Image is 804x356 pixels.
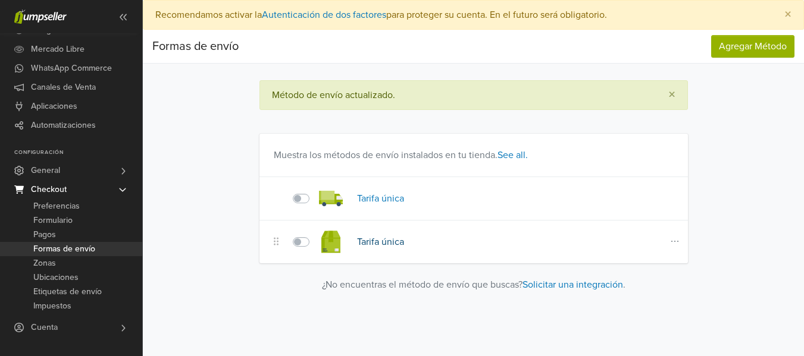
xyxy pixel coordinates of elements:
[31,161,60,180] span: General
[498,149,528,161] a: See all.
[33,228,56,242] span: Pagos
[272,88,649,102] div: Método de envío actualizado.
[14,149,142,156] p: Configuración
[319,190,343,207] img: free.svg
[33,199,80,213] span: Preferencias
[33,256,56,270] span: Zonas
[31,180,67,199] span: Checkout
[33,285,102,299] span: Etiquetas de envío
[31,97,77,116] span: Aplicaciones
[357,236,404,248] a: Tarifa única
[33,242,95,256] span: Formas de envío
[321,231,340,253] img: flat.svg
[33,270,79,285] span: Ubicaciones
[31,78,96,97] span: Canales de Venta
[784,6,792,23] span: ×
[33,213,73,228] span: Formulario
[668,86,675,103] span: ×
[31,318,58,337] span: Cuenta
[31,40,85,59] span: Mercado Libre
[711,35,794,58] button: Agregar Método
[719,40,787,52] span: Agregar Método
[31,116,96,135] span: Automatizaciones
[274,149,528,161] span: Muestra los métodos de envío instalados en tu tienda.
[152,34,239,58] div: Formas de envío
[259,278,688,292] div: ¿No encuentras el método de envío que buscas? .
[357,193,404,204] a: Tarifa única
[31,59,112,78] span: WhatsApp Commerce
[33,299,71,313] span: Impuestos
[772,1,803,29] button: Close
[262,9,386,21] a: Autenticación de dos factores
[523,279,623,291] a: Solicitar una integración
